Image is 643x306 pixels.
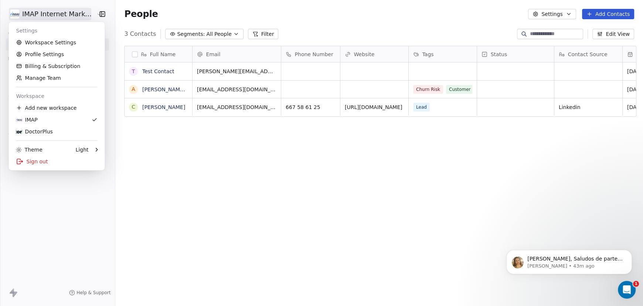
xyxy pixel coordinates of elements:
div: Workspace [12,90,102,102]
div: Add new workspace [12,102,102,114]
a: Manage Team [12,72,102,84]
div: IMAP [16,116,38,123]
div: Light [76,146,89,153]
a: Profile Settings [12,48,102,60]
a: Workspace Settings [12,37,102,48]
iframe: Intercom live chat [618,281,636,299]
img: logo-Doctor-Plus.jpg [16,129,22,135]
span: 1 [633,281,639,287]
div: DoctorPlus [16,128,53,135]
div: Sign out [12,156,102,167]
a: Billing & Subscription [12,60,102,72]
div: Theme [16,146,42,153]
img: IMAP_Logo_ok.jpg [16,117,22,123]
iframe: Intercom notifications message [495,234,643,286]
div: Settings [12,25,102,37]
